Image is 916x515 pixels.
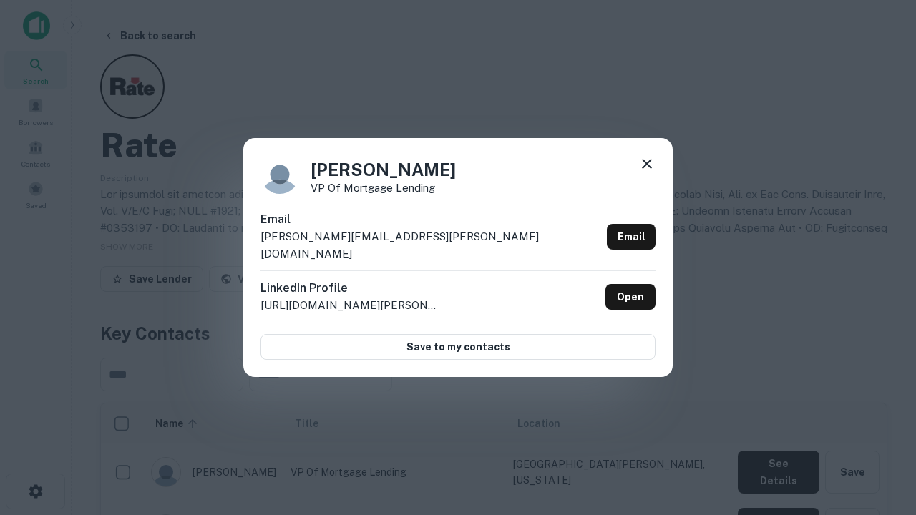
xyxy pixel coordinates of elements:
p: [PERSON_NAME][EMAIL_ADDRESS][PERSON_NAME][DOMAIN_NAME] [260,228,601,262]
h4: [PERSON_NAME] [311,157,456,182]
p: VP of Mortgage Lending [311,182,456,193]
a: Open [605,284,656,310]
iframe: Chat Widget [844,401,916,469]
button: Save to my contacts [260,334,656,360]
h6: Email [260,211,601,228]
h6: LinkedIn Profile [260,280,439,297]
img: 9c8pery4andzj6ohjkjp54ma2 [260,155,299,194]
a: Email [607,224,656,250]
p: [URL][DOMAIN_NAME][PERSON_NAME] [260,297,439,314]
